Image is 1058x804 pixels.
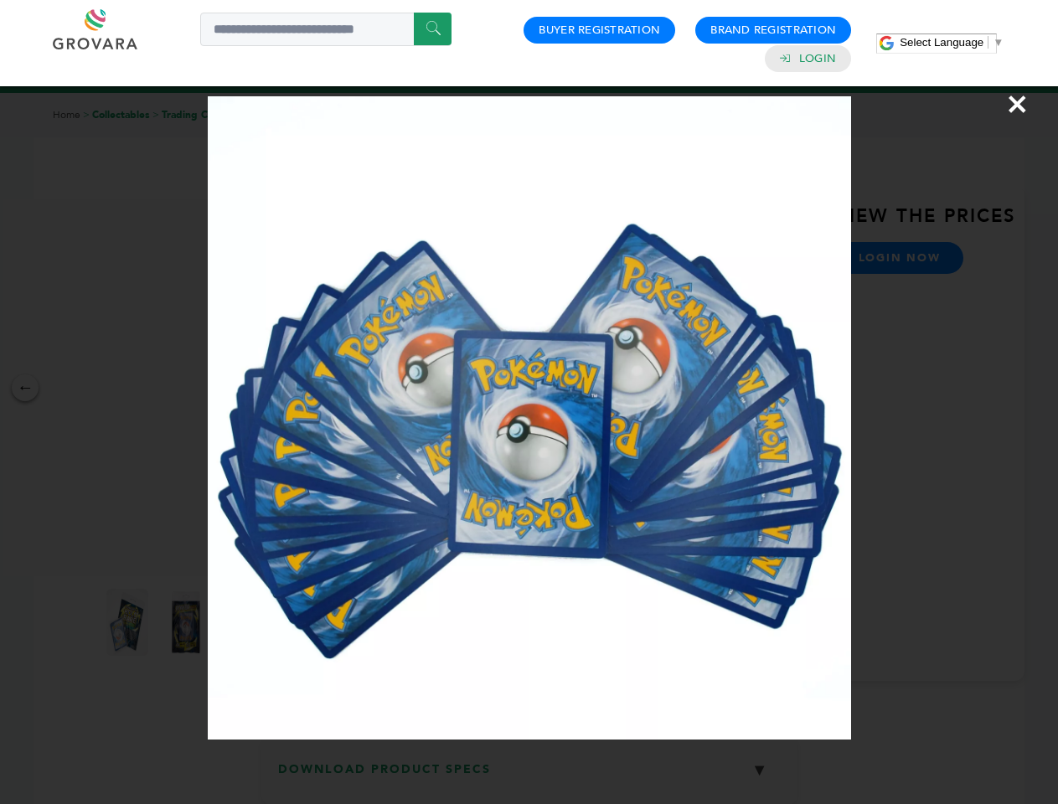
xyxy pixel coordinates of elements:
[993,36,1004,49] span: ▼
[710,23,836,38] a: Brand Registration
[539,23,660,38] a: Buyer Registration
[988,36,988,49] span: ​
[208,96,851,740] img: Image Preview
[900,36,983,49] span: Select Language
[1006,80,1029,127] span: ×
[200,13,452,46] input: Search a product or brand...
[799,51,836,66] a: Login
[900,36,1004,49] a: Select Language​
